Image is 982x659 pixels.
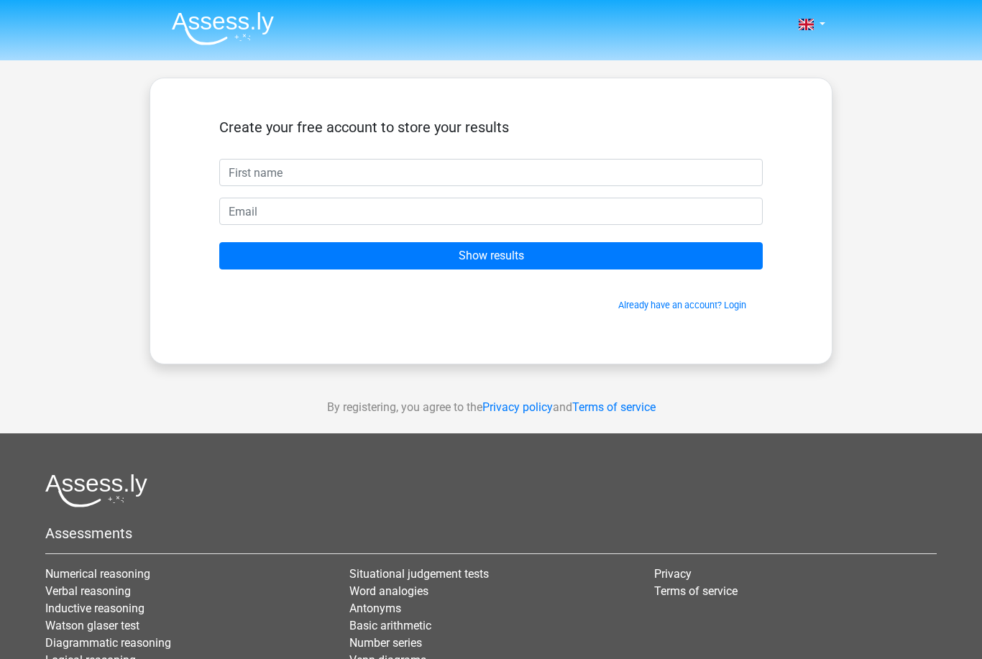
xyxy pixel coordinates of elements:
[45,567,150,581] a: Numerical reasoning
[654,584,738,598] a: Terms of service
[219,198,763,225] input: Email
[45,602,144,615] a: Inductive reasoning
[618,300,746,310] a: Already have an account? Login
[349,567,489,581] a: Situational judgement tests
[219,159,763,186] input: First name
[349,602,401,615] a: Antonyms
[45,619,139,632] a: Watson glaser test
[45,474,147,507] img: Assessly logo
[219,242,763,269] input: Show results
[45,584,131,598] a: Verbal reasoning
[654,567,692,581] a: Privacy
[219,119,763,136] h5: Create your free account to store your results
[45,636,171,650] a: Diagrammatic reasoning
[45,525,937,542] h5: Assessments
[349,619,431,632] a: Basic arithmetic
[349,636,422,650] a: Number series
[172,11,274,45] img: Assessly
[572,400,656,414] a: Terms of service
[349,584,428,598] a: Word analogies
[482,400,553,414] a: Privacy policy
